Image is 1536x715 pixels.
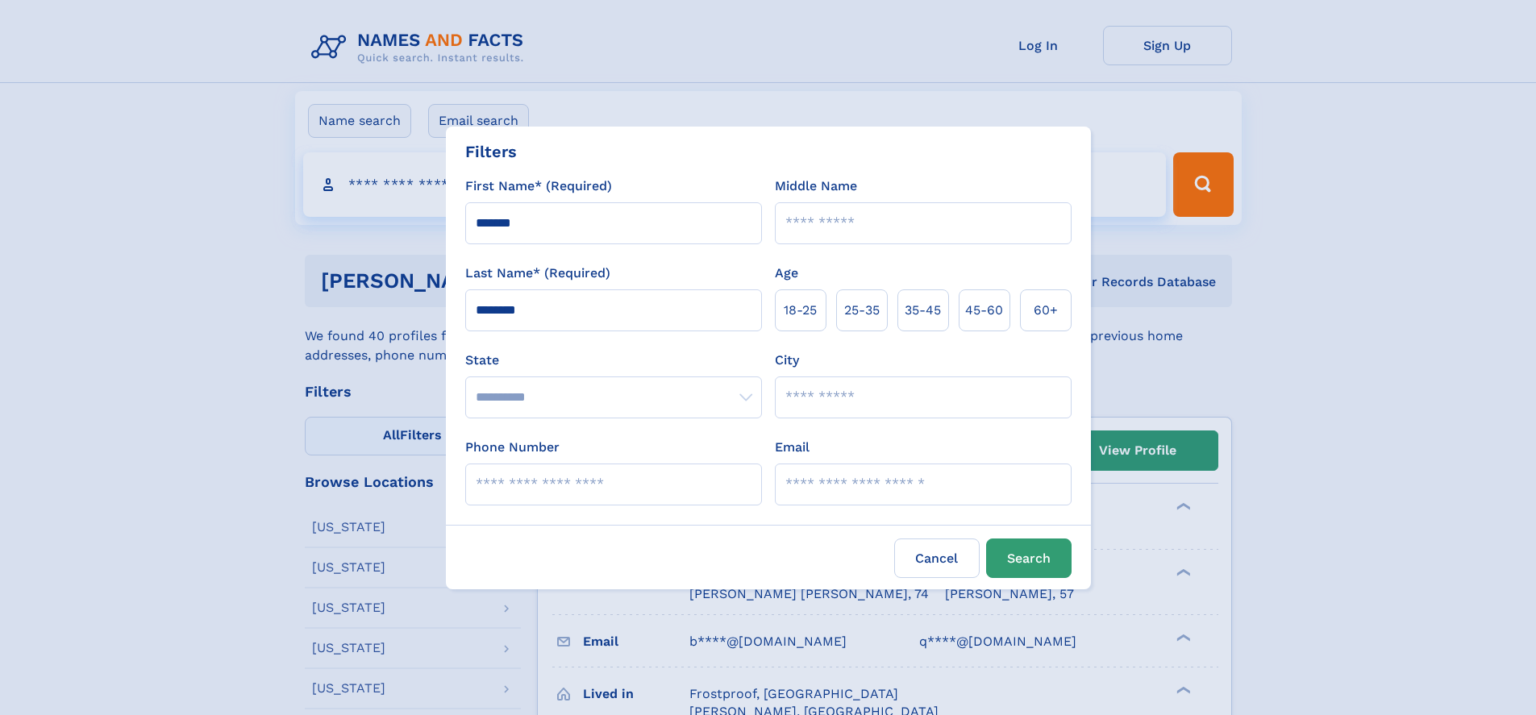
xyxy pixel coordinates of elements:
label: Age [775,264,798,283]
label: First Name* (Required) [465,177,612,196]
label: City [775,351,799,370]
span: 45‑60 [965,301,1003,320]
span: 60+ [1034,301,1058,320]
div: Filters [465,139,517,164]
button: Search [986,538,1072,578]
label: Email [775,438,810,457]
span: 25‑35 [844,301,880,320]
label: Phone Number [465,438,560,457]
span: 35‑45 [905,301,941,320]
span: 18‑25 [784,301,817,320]
label: Cancel [894,538,980,578]
label: Last Name* (Required) [465,264,610,283]
label: Middle Name [775,177,857,196]
label: State [465,351,762,370]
